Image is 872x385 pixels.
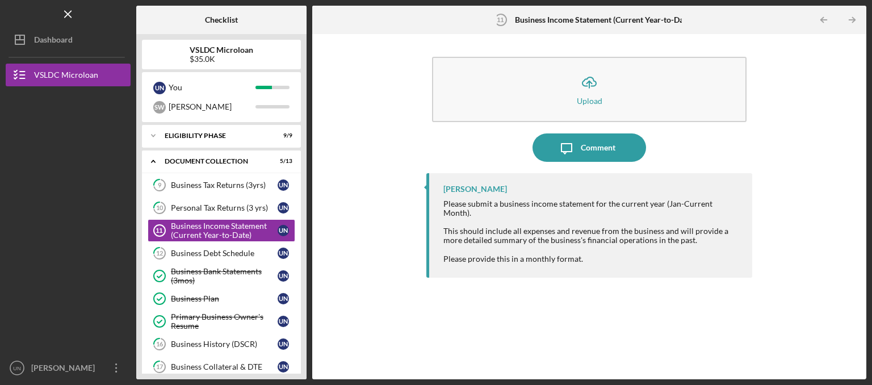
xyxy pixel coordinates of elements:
[156,363,163,371] tspan: 17
[171,294,278,303] div: Business Plan
[497,16,504,23] tspan: 11
[171,181,278,190] div: Business Tax Returns (3yrs)
[156,341,163,348] tspan: 16
[28,357,102,382] div: [PERSON_NAME]
[34,28,73,54] div: Dashboard
[171,249,278,258] div: Business Debt Schedule
[148,196,295,219] a: 10Personal Tax Returns (3 yrs)UN
[272,158,292,165] div: 5 / 13
[13,365,21,371] text: UN
[278,225,289,236] div: U N
[171,267,278,285] div: Business Bank Statements (3mos)
[278,293,289,304] div: U N
[34,64,98,89] div: VSLDC Microloan
[272,132,292,139] div: 9 / 9
[443,185,507,194] div: [PERSON_NAME]
[278,202,289,214] div: U N
[148,333,295,355] a: 16Business History (DSCR)UN
[148,355,295,378] a: 17Business Collateral & DTEUN
[278,248,289,259] div: U N
[156,227,162,234] tspan: 11
[278,338,289,350] div: U N
[190,45,253,55] b: VSLDC Microloan
[6,28,131,51] button: Dashboard
[148,174,295,196] a: 9Business Tax Returns (3yrs)UN
[581,133,615,162] div: Comment
[278,270,289,282] div: U N
[148,242,295,265] a: 12Business Debt ScheduleUN
[171,221,278,240] div: Business Income Statement (Current Year-to-Date)
[165,158,264,165] div: Document Collection
[148,287,295,310] a: Business PlanUN
[443,199,741,263] div: Please submit a business income statement for the current year (Jan-Current Month). This should i...
[205,15,238,24] b: Checklist
[278,316,289,327] div: U N
[169,78,255,97] div: You
[148,265,295,287] a: Business Bank Statements (3mos)UN
[6,357,131,379] button: UN[PERSON_NAME]
[577,97,602,105] div: Upload
[515,15,693,24] b: Business Income Statement (Current Year-to-Date)
[278,179,289,191] div: U N
[278,361,289,373] div: U N
[6,64,131,86] button: VSLDC Microloan
[148,219,295,242] a: 11Business Income Statement (Current Year-to-Date)UN
[533,133,646,162] button: Comment
[158,182,162,189] tspan: 9
[171,362,278,371] div: Business Collateral & DTE
[148,310,295,333] a: Primary Business Owner's ResumeUN
[171,312,278,330] div: Primary Business Owner's Resume
[153,101,166,114] div: S W
[190,55,253,64] div: $35.0K
[432,57,747,122] button: Upload
[171,340,278,349] div: Business History (DSCR)
[156,204,163,212] tspan: 10
[156,250,163,257] tspan: 12
[165,132,264,139] div: Eligibility Phase
[171,203,278,212] div: Personal Tax Returns (3 yrs)
[169,97,255,116] div: [PERSON_NAME]
[153,82,166,94] div: U N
